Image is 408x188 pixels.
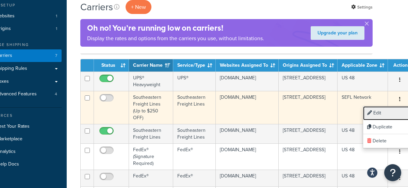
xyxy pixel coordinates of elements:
[216,72,279,91] td: [DOMAIN_NAME]
[56,26,57,32] span: 1
[216,143,279,170] td: [DOMAIN_NAME]
[338,72,388,91] td: US 48
[173,72,216,91] td: UPS®
[338,91,388,124] td: SEFL Network
[216,59,279,72] th: Websites Assigned To: activate to sort column ascending
[338,170,388,186] td: US 48
[129,170,173,186] td: FedEx®
[87,34,264,43] p: Display the rates and options from the carriers you use, without limitations.
[129,72,173,91] td: UPS® Heavyweight
[129,91,173,124] td: Southeastern Freight Lines (Up to $250 OFF)
[216,124,279,143] td: [DOMAIN_NAME]
[56,13,57,19] span: 1
[55,53,57,59] span: 7
[216,170,279,186] td: [DOMAIN_NAME]
[173,91,216,124] td: Southeastern Freight Lines
[384,164,401,181] button: Open Resource Center
[338,143,388,170] td: US 48
[279,72,338,91] td: [STREET_ADDRESS]
[351,2,373,12] a: Settings
[279,59,338,72] th: Origins Assigned To: activate to sort column ascending
[129,143,173,170] td: FedEx® (Signature Required)
[94,59,129,72] th: Status: activate to sort column ascending
[279,91,338,124] td: [STREET_ADDRESS]
[129,59,173,72] th: Carrier Name: activate to sort column ascending
[338,124,388,143] td: US 48
[311,26,364,40] a: Upgrade your plan
[55,91,57,97] span: 4
[279,124,338,143] td: [STREET_ADDRESS]
[173,124,216,143] td: Southeastern Freight Lines
[173,59,216,72] th: Service/Type: activate to sort column ascending
[279,143,338,170] td: [STREET_ADDRESS]
[129,124,173,143] td: Southeastern Freight Lines
[173,143,216,170] td: FedEx®
[80,0,113,14] h1: Carriers
[279,170,338,186] td: [STREET_ADDRESS]
[173,170,216,186] td: FedEx®
[216,91,279,124] td: [DOMAIN_NAME]
[338,59,388,72] th: Applicable Zone: activate to sort column ascending
[87,22,264,34] h4: Oh no! You’re running low on carriers!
